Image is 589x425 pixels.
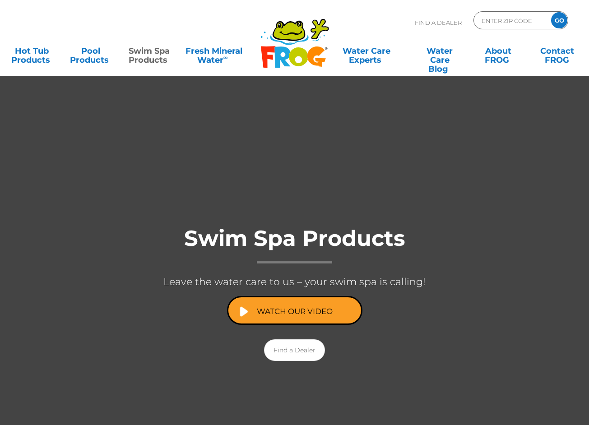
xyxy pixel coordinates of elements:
a: Hot TubProducts [9,42,55,60]
a: Watch Our Video [227,296,362,325]
h1: Swim Spa Products [114,226,475,263]
a: Water CareBlog [417,42,463,60]
sup: ∞ [223,54,228,61]
a: Water CareExperts [329,42,403,60]
a: ContactFROG [534,42,580,60]
a: Fresh MineralWater∞ [185,42,242,60]
a: PoolProducts [68,42,113,60]
input: Zip Code Form [481,14,542,27]
p: Leave the water care to us – your swim spa is calling! [114,273,475,291]
a: Swim SpaProducts [126,42,172,60]
a: AboutFROG [476,42,521,60]
a: Find a Dealer [264,339,325,361]
p: Find A Dealer [415,11,462,34]
input: GO [551,12,567,28]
